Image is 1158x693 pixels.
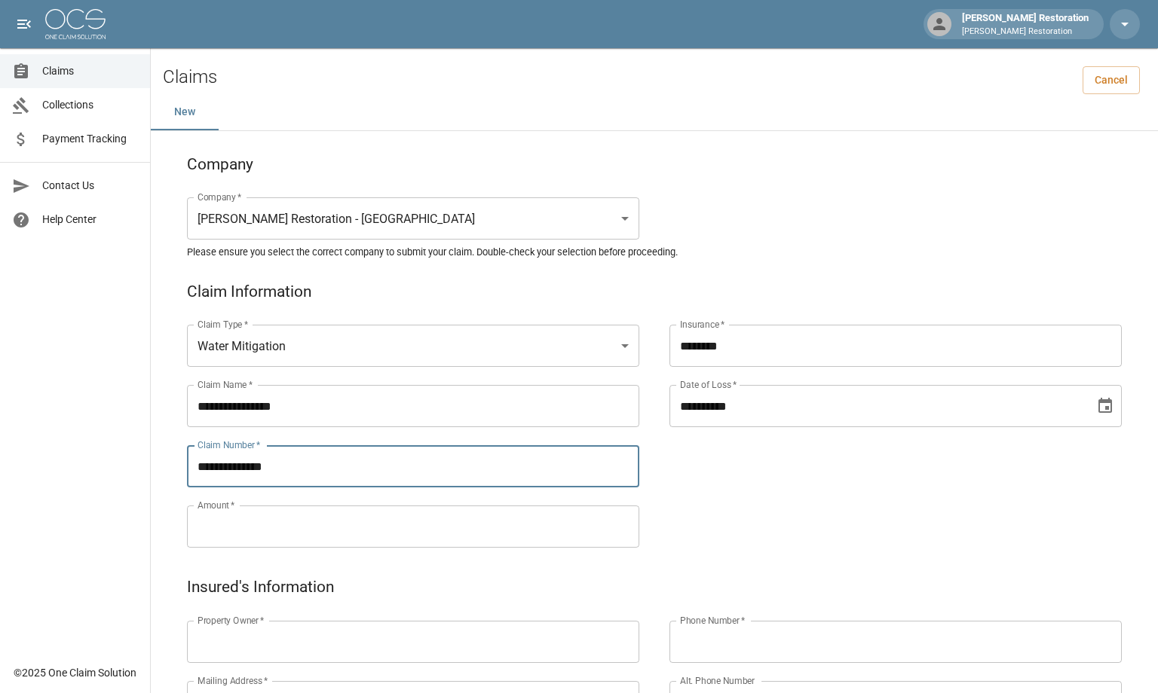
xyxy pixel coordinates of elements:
[187,325,639,367] div: Water Mitigation
[680,318,725,331] label: Insurance
[151,94,1158,130] div: dynamic tabs
[42,178,138,194] span: Contact Us
[163,66,217,88] h2: Claims
[1083,66,1140,94] a: Cancel
[42,212,138,227] span: Help Center
[680,378,737,391] label: Date of Loss
[9,9,39,39] button: open drawer
[151,94,219,130] button: New
[198,674,268,687] label: Mailing Address
[680,674,755,687] label: Alt. Phone Number
[956,11,1095,38] div: [PERSON_NAME] Restoration
[1090,391,1120,421] button: Choose date, selected date is Sep 2, 2025
[198,378,253,391] label: Claim Name
[198,614,265,627] label: Property Owner
[198,438,260,451] label: Claim Number
[45,9,106,39] img: ocs-logo-white-transparent.png
[14,665,136,680] div: © 2025 One Claim Solution
[42,131,138,147] span: Payment Tracking
[198,191,242,203] label: Company
[42,63,138,79] span: Claims
[198,499,235,511] label: Amount
[187,246,1122,258] h5: Please ensure you select the correct company to submit your claim. Double-check your selection be...
[198,318,248,331] label: Claim Type
[680,614,745,627] label: Phone Number
[187,197,639,240] div: [PERSON_NAME] Restoration - [GEOGRAPHIC_DATA]
[42,97,138,113] span: Collections
[962,26,1089,38] p: [PERSON_NAME] Restoration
